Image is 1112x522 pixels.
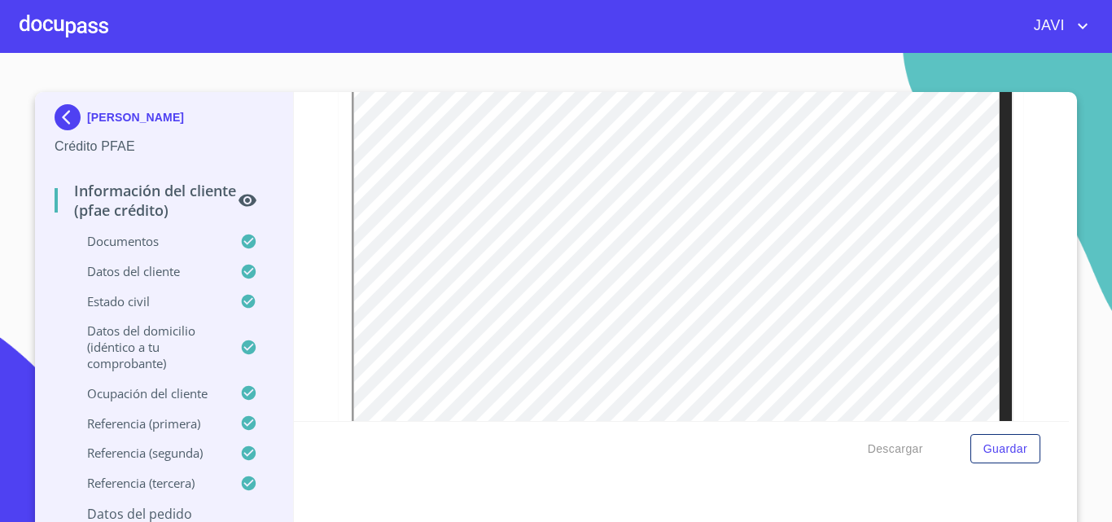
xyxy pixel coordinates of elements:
button: Descargar [861,434,930,464]
p: Datos del domicilio (idéntico a tu comprobante) [55,322,240,371]
p: Referencia (segunda) [55,445,240,461]
p: Información del cliente (PFAE crédito) [55,181,238,220]
button: Guardar [970,434,1040,464]
button: account of current user [1022,13,1092,39]
div: [PERSON_NAME] [55,104,274,137]
p: Crédito PFAE [55,137,274,156]
p: Referencia (tercera) [55,475,240,491]
p: [PERSON_NAME] [87,111,184,124]
p: Referencia (primera) [55,415,240,432]
p: Datos del cliente [55,263,240,279]
span: JAVI [1022,13,1073,39]
p: Ocupación del Cliente [55,385,240,401]
span: Guardar [983,439,1027,459]
span: Descargar [868,439,923,459]
img: Docupass spot blue [55,104,87,130]
p: Estado Civil [55,293,240,309]
p: Documentos [55,233,240,249]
